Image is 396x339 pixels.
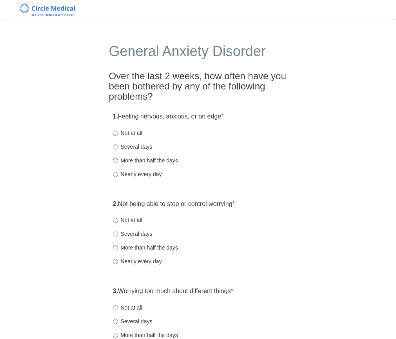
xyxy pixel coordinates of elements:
[113,113,118,120] strong: 1.
[113,170,162,178] label: Nearly every day
[113,157,178,164] label: More than half the days
[113,231,118,237] input: Several days
[113,259,118,264] input: Nearly every day
[113,230,153,238] label: Several days
[113,245,118,250] input: More than half the days
[109,44,287,63] h1: General Anxiety Disorder
[113,317,153,325] label: Several days
[113,244,178,252] label: More than half the days
[20,4,75,16] img: Circle Medical Logo
[113,200,235,209] label: Not being able to stop or control worrying
[113,200,118,207] strong: 2.
[113,257,162,265] label: Nearly every day
[113,287,233,296] label: Worrying too much about different things
[113,319,118,324] input: Several days
[113,112,224,121] label: Feeling nervous, anxious, or on edge
[113,304,142,312] label: Not at all
[113,333,118,338] input: More than half the days
[113,172,118,177] input: Nearly every day
[113,129,142,137] label: Not at all
[113,331,178,339] label: More than half the days
[113,218,118,223] input: Not at all
[113,305,118,310] input: Not at all
[113,131,118,136] input: Not at all
[113,158,118,163] input: More than half the days
[113,288,118,294] strong: 3.
[113,144,118,149] input: Several days
[113,216,142,224] label: Not at all
[109,71,287,102] h2: Over the last 2 weeks, how often have you been bothered by any of the following problems?
[113,143,153,151] label: Several days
